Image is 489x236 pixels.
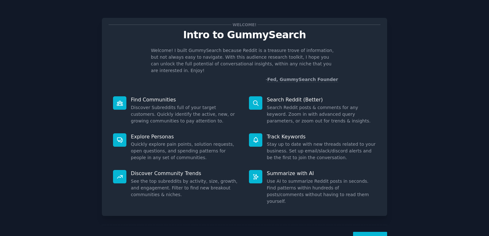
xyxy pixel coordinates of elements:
dd: Quickly explore pain points, solution requests, open questions, and spending patterns for people ... [131,141,240,161]
span: Welcome! [231,21,258,28]
a: Fed, GummySearch Founder [267,77,338,82]
p: Discover Community Trends [131,170,240,177]
p: Welcome! I built GummySearch because Reddit is a treasure trove of information, but not always ea... [151,47,338,74]
dd: Stay up to date with new threads related to your business. Set up email/slack/discord alerts and ... [267,141,376,161]
dd: Use AI to summarize Reddit posts in seconds. Find patterns within hundreds of posts/comments with... [267,178,376,205]
p: Find Communities [131,96,240,103]
dd: Discover Subreddits full of your target customers. Quickly identify the active, new, or growing c... [131,104,240,124]
p: Search Reddit (Better) [267,96,376,103]
p: Explore Personas [131,133,240,140]
div: - [266,76,338,83]
dd: See the top subreddits by activity, size, growth, and engagement. Filter to find new breakout com... [131,178,240,198]
dd: Search Reddit posts & comments for any keyword. Zoom in with advanced query parameters, or zoom o... [267,104,376,124]
p: Track Keywords [267,133,376,140]
p: Intro to GummySearch [109,29,380,41]
p: Summarize with AI [267,170,376,177]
